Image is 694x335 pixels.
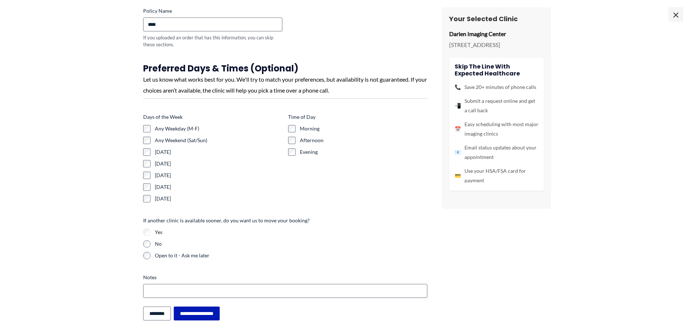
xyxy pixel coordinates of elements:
[449,39,544,50] p: [STREET_ADDRESS]
[143,63,427,74] h3: Preferred Days & Times (Optional)
[155,172,282,179] label: [DATE]
[155,195,282,202] label: [DATE]
[155,183,282,191] label: [DATE]
[455,143,538,162] li: Email status updates about your appointment
[455,82,461,92] span: 📞
[668,7,683,22] span: ×
[455,166,538,185] li: Use your HSA/FSA card for payment
[155,160,282,167] label: [DATE]
[155,229,427,236] label: Yes
[143,34,282,48] div: If you uploaded an order that has this information, you can skip these sections.
[455,101,461,110] span: 📲
[143,74,427,96] div: Let us know what works best for you. We'll try to match your preferences, but availability is not...
[300,148,427,156] label: Evening
[155,148,282,156] label: [DATE]
[288,113,315,121] legend: Time of Day
[455,124,461,134] span: 📅
[449,28,544,39] p: Darien Imaging Center
[155,137,282,144] label: Any Weekend (Sat/Sun)
[455,96,538,115] li: Submit a request online and get a call back
[155,240,427,248] label: No
[455,63,538,77] h4: Skip the line with Expected Healthcare
[155,125,282,132] label: Any Weekday (M-F)
[455,82,538,92] li: Save 20+ minutes of phone calls
[143,217,310,224] legend: If another clinic is available sooner, do you want us to move your booking?
[143,7,282,15] label: Policy Name
[300,125,427,132] label: Morning
[449,15,544,23] h3: Your Selected Clinic
[455,120,538,139] li: Easy scheduling with most major imaging clinics
[143,274,427,281] label: Notes
[300,137,427,144] label: Afternoon
[143,113,183,121] legend: Days of the Week
[455,148,461,157] span: 📧
[155,252,427,259] label: Open to it - Ask me later
[455,171,461,180] span: 💳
